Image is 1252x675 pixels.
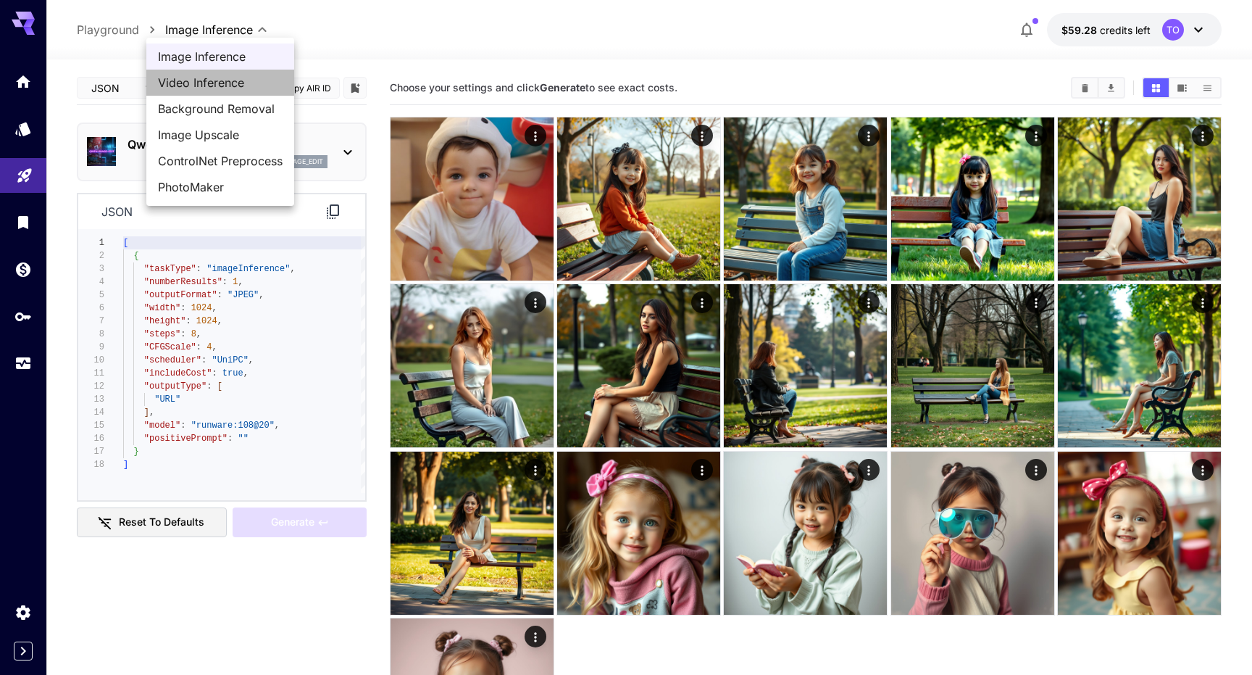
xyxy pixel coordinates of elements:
[158,74,283,91] span: Video Inference
[158,152,283,170] span: ControlNet Preprocess
[158,126,283,144] span: Image Upscale
[158,178,283,196] span: PhotoMaker
[158,48,283,65] span: Image Inference
[158,100,283,117] span: Background Removal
